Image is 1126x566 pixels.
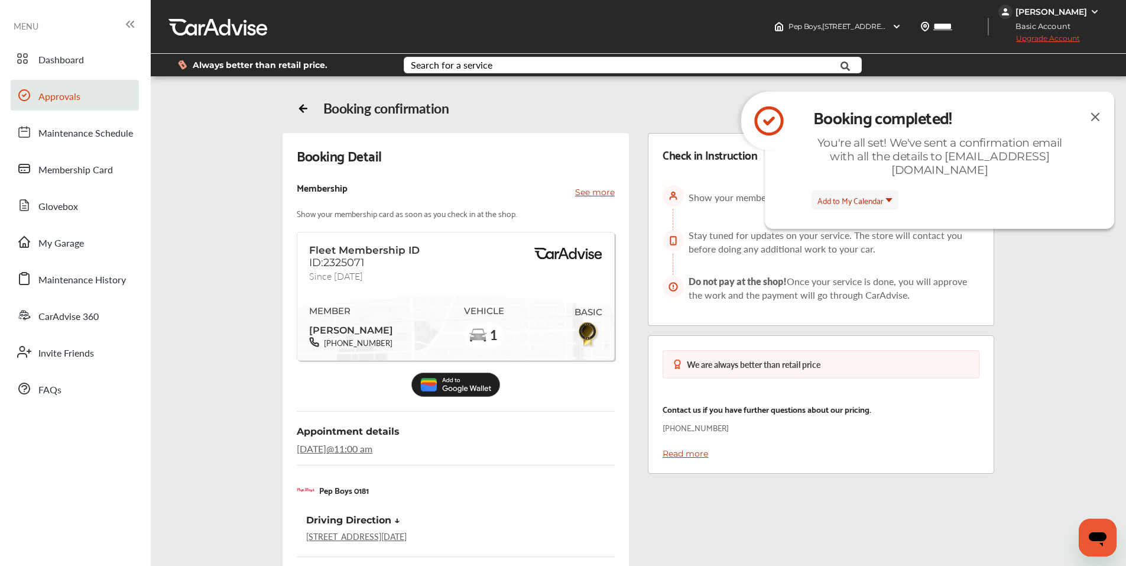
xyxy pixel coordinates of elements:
div: Check in Instruction [663,148,757,161]
p: Contact us if you have further questions about our pricing. [663,402,871,416]
div: We are always better than retail price [687,360,820,368]
img: WGsFRI8htEPBVLJbROoPRyZpYNWhNONpIPPETTm6eUC0GeLEiAAAAAElFTkSuQmCC [1090,7,1099,17]
span: ID:2325071 [309,256,365,269]
span: Do not pay at the shop! [689,276,787,287]
p: [PHONE_NUMBER] [663,421,729,434]
span: Membership Card [38,163,113,178]
img: header-down-arrow.9dd2ce7d.svg [892,22,901,31]
a: CarAdvise 360 [11,300,139,331]
span: Appointment details [297,426,400,437]
span: MENU [14,21,38,31]
img: close-icon.a004319c.svg [1088,109,1102,124]
img: phone-black.37208b07.svg [309,337,319,347]
span: CarAdvise 360 [38,309,99,325]
div: [PERSON_NAME] [1015,7,1087,17]
img: Add_to_Google_Wallet.5c177d4c.svg [411,373,500,397]
iframe: Button to launch messaging window [1079,519,1117,557]
img: location_vector.a44bc228.svg [920,22,930,31]
p: Show your membership card as soon as you check in at the shop. [297,206,517,220]
span: BASIC [575,307,602,318]
span: [PHONE_NUMBER] [319,337,392,348]
span: Since [DATE] [309,269,363,279]
img: dollor_label_vector.a70140d1.svg [178,60,187,70]
img: header-divider.bc55588e.svg [988,18,989,35]
span: Fleet Membership ID [309,244,420,256]
a: Glovebox [11,190,139,221]
span: Stay tuned for updates on your service. The store will contact you before doing any additional wo... [689,228,962,255]
span: VEHICLE [464,306,504,316]
span: Dashboard [38,53,84,68]
div: Booking confirmation [323,100,449,117]
div: Search for a service [411,60,492,70]
a: Maintenance History [11,263,139,294]
span: My Garage [38,236,84,251]
span: Invite Friends [38,346,94,361]
span: Basic Account [1000,20,1079,33]
p: Pep Boys 0181 [319,483,369,497]
span: Maintenance Schedule [38,126,133,141]
div: Driving Direction ↓ [306,515,400,526]
img: icon-check-circle.92f6e2ec.svg [741,92,797,150]
span: MEMBER [309,306,393,316]
div: Booking completed! [813,102,1066,131]
span: [DATE] [297,442,326,455]
img: car-basic.192fe7b4.svg [469,326,488,345]
span: Maintenance History [38,273,126,288]
span: Show your membership card at the store as soon as you arrive. [689,190,949,204]
span: Once your service is done, you will approve the work and the payment will go through CarAdvise. [689,274,967,302]
span: FAQs [38,383,61,398]
button: Add to My Calendar [812,190,898,210]
a: Membership Card [11,153,139,184]
img: medal-badge-icon.048288b6.svg [673,360,682,369]
a: FAQs [11,373,139,404]
a: Dashboard [11,43,139,74]
span: 1 [489,328,498,342]
a: [STREET_ADDRESS][DATE] [306,531,407,542]
img: BasicBadge.31956f0b.svg [575,320,602,348]
p: See more [575,186,615,198]
span: Approvals [38,89,80,105]
a: Invite Friends [11,337,139,367]
span: Glovebox [38,199,78,215]
span: Always better than retail price. [193,61,327,69]
img: header-home-logo.8d720a4f.svg [774,22,784,31]
div: You're all set! We've sent a confirmation email with all the details to [EMAIL_ADDRESS][DOMAIN_NAME] [807,136,1073,177]
div: Booking Detail [297,147,382,164]
a: My Garage [11,227,139,257]
img: jVpblrzwTbfkPYzPPzSLxeg0AAAAASUVORK5CYII= [998,5,1013,19]
span: Add to My Calendar [817,193,884,207]
a: Read more [663,448,708,459]
span: 11:00 am [334,442,372,455]
span: Pep Boys , [STREET_ADDRESS] [DATE] , [GEOGRAPHIC_DATA] 78411 [788,22,1014,31]
a: Approvals [11,80,139,111]
img: logo-pepboys.png [297,481,314,499]
span: [PERSON_NAME] [309,321,393,337]
a: Maintenance Schedule [11,117,139,147]
img: BasicPremiumLogo.8d547ee0.svg [533,248,603,260]
span: @ [326,442,334,455]
span: Upgrade Account [998,34,1080,48]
